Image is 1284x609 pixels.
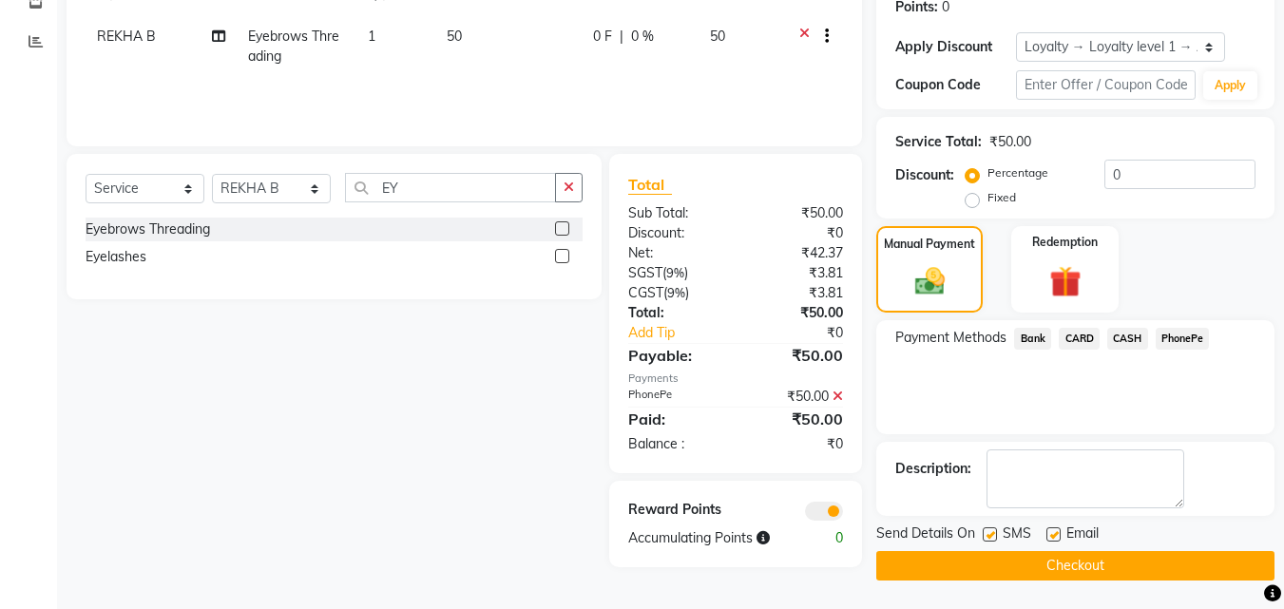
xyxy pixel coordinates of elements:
div: 0 [796,528,857,548]
button: Checkout [876,551,1274,580]
div: Reward Points [614,500,736,521]
div: ₹50.00 [736,387,857,407]
span: PhonePe [1156,328,1210,350]
div: ₹50.00 [736,203,857,223]
span: CASH [1107,328,1148,350]
span: 9% [666,265,684,280]
div: Service Total: [895,132,982,152]
div: ₹0 [757,323,858,343]
span: 0 F [593,27,612,47]
label: Fixed [987,189,1016,206]
div: ₹3.81 [736,283,857,303]
span: Send Details On [876,523,975,547]
span: CARD [1059,328,1100,350]
div: Discount: [895,165,954,185]
div: ₹50.00 [736,344,857,367]
div: Eyebrows Threading [86,219,210,239]
div: Sub Total: [614,203,736,223]
span: REKHA B [97,28,156,45]
label: Manual Payment [884,236,975,253]
span: Eyebrows Threading [248,28,339,65]
span: Total [628,175,672,195]
a: Add Tip [614,323,756,343]
span: 0 % [631,27,654,47]
div: Coupon Code [895,75,1015,95]
div: Total: [614,303,736,323]
label: Percentage [987,164,1048,181]
div: Accumulating Points [614,528,796,548]
input: Search or Scan [345,173,556,202]
span: 1 [368,28,375,45]
span: Email [1066,523,1099,547]
div: ( ) [614,283,736,303]
div: ₹0 [736,434,857,454]
span: Bank [1014,328,1051,350]
div: Apply Discount [895,37,1015,57]
span: 9% [667,285,685,300]
div: ( ) [614,263,736,283]
div: ₹0 [736,223,857,243]
div: ₹42.37 [736,243,857,263]
div: Description: [895,459,971,479]
div: Discount: [614,223,736,243]
button: Apply [1203,71,1257,100]
span: 50 [710,28,725,45]
span: SMS [1003,523,1031,547]
span: SGST [628,264,662,281]
div: ₹50.00 [736,408,857,430]
div: PhonePe [614,387,736,407]
span: 50 [447,28,462,45]
div: Payments [628,371,843,387]
div: Balance : [614,434,736,454]
div: Paid: [614,408,736,430]
div: ₹50.00 [989,132,1031,152]
div: ₹3.81 [736,263,857,283]
img: _cash.svg [906,264,954,298]
div: Eyelashes [86,247,146,267]
span: Payment Methods [895,328,1006,348]
div: ₹50.00 [736,303,857,323]
div: Net: [614,243,736,263]
input: Enter Offer / Coupon Code [1016,70,1196,100]
span: CGST [628,284,663,301]
label: Redemption [1032,234,1098,251]
div: Payable: [614,344,736,367]
img: _gift.svg [1040,262,1091,301]
span: | [620,27,623,47]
